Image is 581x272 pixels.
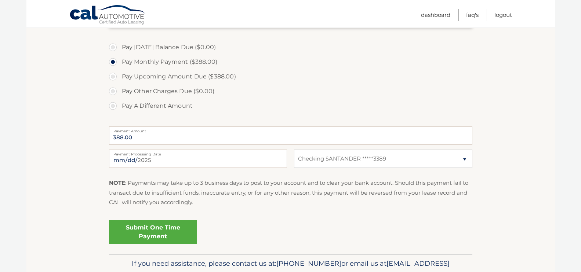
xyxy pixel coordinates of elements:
a: Cal Automotive [69,5,146,26]
label: Pay [DATE] Balance Due ($0.00) [109,40,472,55]
label: Pay A Different Amount [109,99,472,113]
input: Payment Date [109,150,287,168]
label: Pay Upcoming Amount Due ($388.00) [109,69,472,84]
a: Dashboard [421,9,450,21]
span: [PHONE_NUMBER] [276,259,341,268]
a: Submit One Time Payment [109,220,197,244]
label: Payment Processing Date [109,150,287,155]
label: Pay Monthly Payment ($388.00) [109,55,472,69]
a: Logout [494,9,512,21]
input: Payment Amount [109,126,472,145]
label: Pay Other Charges Due ($0.00) [109,84,472,99]
strong: NOTE [109,179,125,186]
p: : Payments may take up to 3 business days to post to your account and to clear your bank account.... [109,178,472,207]
a: FAQ's [466,9,479,21]
label: Payment Amount [109,126,472,132]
